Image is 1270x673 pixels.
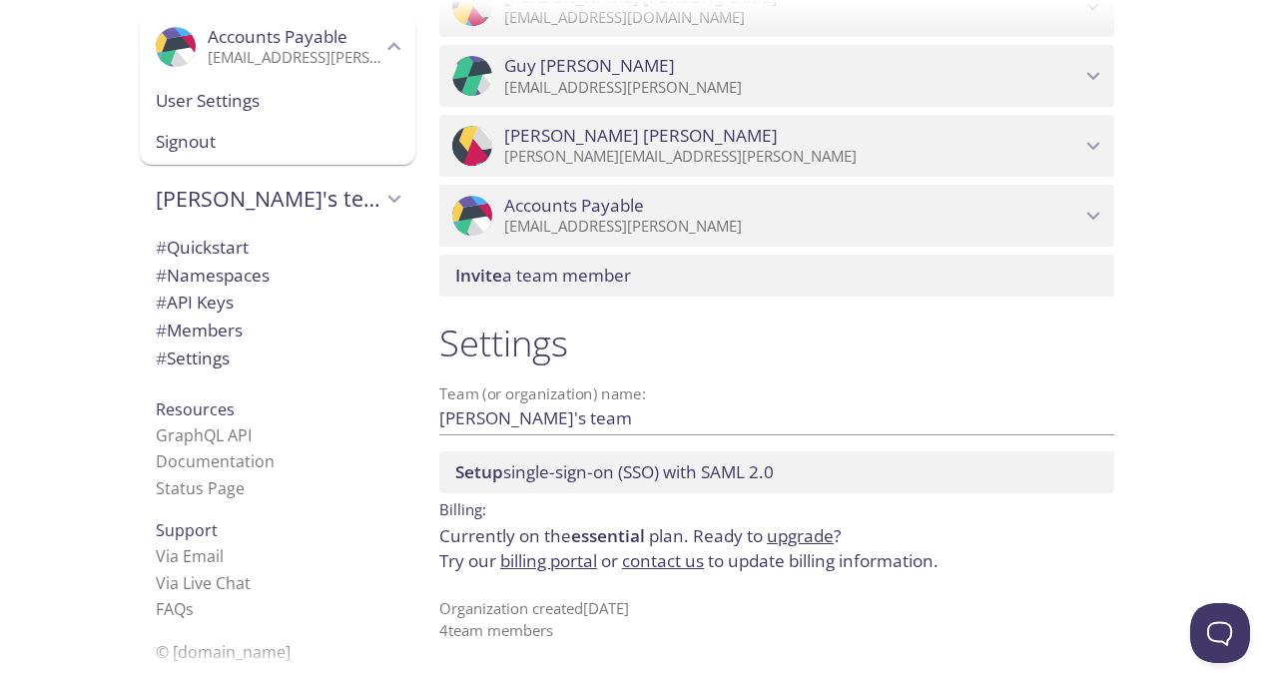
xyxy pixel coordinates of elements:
a: FAQ [156,598,194,620]
iframe: Help Scout Beacon - Open [1190,603,1250,663]
div: Namespaces [140,262,415,290]
p: [EMAIL_ADDRESS][PERSON_NAME] [504,217,1080,237]
label: Team (or organization) name: [439,386,647,401]
span: Settings [156,346,230,369]
span: Namespaces [156,264,270,287]
span: Quickstart [156,236,249,259]
span: Signout [156,129,399,155]
a: contact us [622,549,704,572]
span: # [156,319,167,341]
div: Tanya's team [140,173,415,225]
span: Members [156,319,243,341]
a: Via Email [156,545,224,567]
p: Organization created [DATE] 4 team member s [439,598,1114,641]
a: Documentation [156,450,275,472]
div: Accounts Payable [140,14,415,80]
span: # [156,291,167,314]
div: Guy Lamothe [439,45,1114,107]
span: [PERSON_NAME] [PERSON_NAME] [504,125,778,147]
span: single-sign-on (SSO) with SAML 2.0 [455,460,774,483]
span: Invite [455,264,502,287]
p: Currently on the plan. [439,523,1114,574]
span: Setup [455,460,503,483]
h1: Settings [439,321,1114,365]
span: a team member [455,264,631,287]
div: Signout [140,121,415,165]
div: Invite a team member [439,255,1114,297]
span: Guy [PERSON_NAME] [504,55,675,77]
p: [PERSON_NAME][EMAIL_ADDRESS][PERSON_NAME] [504,147,1080,167]
span: API Keys [156,291,234,314]
p: [EMAIL_ADDRESS][PERSON_NAME] [504,78,1080,98]
span: # [156,346,167,369]
div: Team Settings [140,344,415,372]
p: [EMAIL_ADDRESS][PERSON_NAME] [208,48,381,68]
span: essential [571,524,645,547]
span: # [156,236,167,259]
span: Ready to ? [693,524,841,547]
p: Billing: [439,493,1114,522]
span: [PERSON_NAME]'s team [156,185,381,213]
span: User Settings [156,88,399,114]
a: Status Page [156,477,245,499]
div: User Settings [140,80,415,122]
div: Setup SSO [439,451,1114,493]
span: # [156,264,167,287]
div: Members [140,317,415,344]
a: upgrade [767,524,834,547]
div: Quickstart [140,234,415,262]
span: Accounts Payable [208,25,347,48]
span: Accounts Payable [504,195,644,217]
div: Accounts Payable [439,185,1114,247]
div: Olivia De Guzman [439,115,1114,177]
span: s [186,598,194,620]
a: GraphQL API [156,424,252,446]
span: Support [156,519,218,541]
div: API Keys [140,289,415,317]
span: Try our or to update billing information. [439,549,939,572]
span: Resources [156,398,235,420]
a: Via Live Chat [156,572,251,594]
a: billing portal [500,549,597,572]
